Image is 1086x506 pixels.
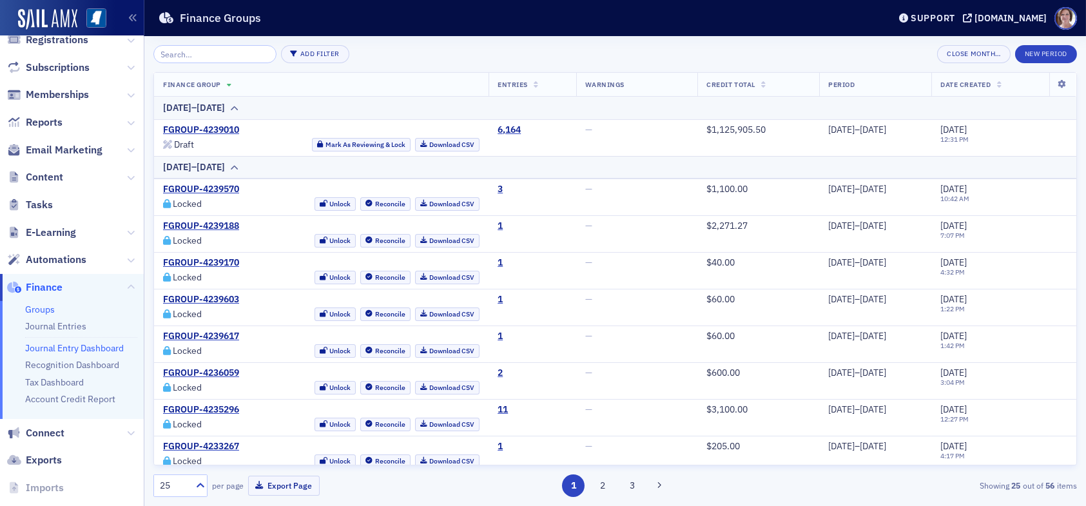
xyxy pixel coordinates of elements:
[498,184,503,195] a: 3
[25,320,86,332] a: Journal Entries
[163,441,239,452] a: FGROUP-4233267
[828,294,922,306] div: [DATE]–[DATE]
[173,274,202,281] div: Locked
[360,234,411,248] button: Reconcile
[498,331,503,342] a: 1
[498,220,503,232] a: 1
[26,453,62,467] span: Exports
[173,347,202,355] div: Locked
[415,307,480,321] a: Download CSV
[415,381,480,394] a: Download CSV
[706,293,735,305] span: $60.00
[153,45,276,63] input: Search…
[940,220,967,231] span: [DATE]
[163,161,225,174] div: [DATE]–[DATE]
[585,183,592,195] span: —
[26,115,63,130] span: Reports
[498,367,503,379] div: 2
[585,440,592,452] span: —
[173,200,202,208] div: Locked
[173,237,202,244] div: Locked
[706,404,748,415] span: $3,100.00
[7,481,64,495] a: Imports
[940,440,967,452] span: [DATE]
[163,331,239,342] a: FGROUP-4239617
[911,12,955,24] div: Support
[7,453,62,467] a: Exports
[7,88,89,102] a: Memberships
[26,253,86,267] span: Automations
[160,479,188,492] div: 25
[940,268,965,277] time: 4:32 PM
[360,197,411,211] button: Reconcile
[173,458,202,465] div: Locked
[415,138,480,151] a: Download CSV
[175,141,195,148] div: Draft
[415,418,480,431] a: Download CSV
[415,234,480,248] a: Download CSV
[7,61,90,75] a: Subscriptions
[7,198,53,212] a: Tasks
[26,61,90,75] span: Subscriptions
[163,101,225,115] div: [DATE]–[DATE]
[360,344,411,358] button: Reconcile
[26,226,76,240] span: E-Learning
[828,367,922,379] div: [DATE]–[DATE]
[315,381,356,394] button: Unlock
[212,480,244,491] label: per page
[940,194,969,203] time: 10:42 AM
[1054,7,1077,30] span: Profile
[828,257,922,269] div: [DATE]–[DATE]
[7,115,63,130] a: Reports
[940,367,967,378] span: [DATE]
[585,330,592,342] span: —
[77,8,106,30] a: View Homepage
[315,271,356,284] button: Unlock
[163,220,239,232] a: FGROUP-4239188
[26,280,63,295] span: Finance
[940,378,965,387] time: 3:04 PM
[828,404,922,416] div: [DATE]–[DATE]
[26,88,89,102] span: Memberships
[937,45,1010,63] button: Close Month…
[940,293,967,305] span: [DATE]
[828,80,855,89] span: Period
[963,14,1051,23] button: [DOMAIN_NAME]
[778,480,1077,491] div: Showing out of items
[7,280,63,295] a: Finance
[173,311,202,318] div: Locked
[163,80,221,89] span: Finance Group
[315,197,356,211] button: Unlock
[828,220,922,232] div: [DATE]–[DATE]
[360,454,411,468] button: Reconcile
[360,271,411,284] button: Reconcile
[498,404,508,416] div: 11
[86,8,106,28] img: SailAMX
[706,80,755,89] span: Credit Total
[173,421,202,428] div: Locked
[498,294,503,306] div: 1
[360,381,411,394] button: Reconcile
[7,226,76,240] a: E-Learning
[312,138,411,151] button: Mark As Reviewing & Lock
[828,184,922,195] div: [DATE]–[DATE]
[706,220,748,231] span: $2,271.27
[828,441,922,452] div: [DATE]–[DATE]
[25,304,55,315] a: Groups
[498,80,528,89] span: Entries
[706,124,766,135] span: $1,125,905.50
[25,376,84,388] a: Tax Dashboard
[974,12,1047,24] div: [DOMAIN_NAME]
[315,307,356,321] button: Unlock
[828,331,922,342] div: [DATE]–[DATE]
[498,441,503,452] a: 1
[25,359,119,371] a: Recognition Dashboard
[940,257,967,268] span: [DATE]
[706,440,740,452] span: $205.00
[585,124,592,135] span: —
[26,481,64,495] span: Imports
[585,220,592,231] span: —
